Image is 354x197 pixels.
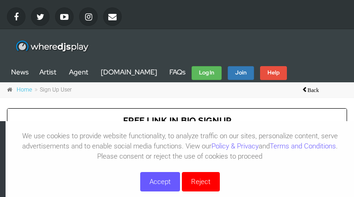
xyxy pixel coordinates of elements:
a: Join [228,66,254,80]
a: [DOMAIN_NAME] [101,68,157,77]
p: FREE LINK IN BIO SIGNUP [123,115,231,126]
a: Terms and Conditions [270,142,336,150]
a: News [11,68,29,77]
a: Artist [39,68,56,77]
p: We use cookies to provide website functionality, to analyze traffic on our sites, personalize con... [6,131,354,161]
a: FAQs [169,68,186,77]
a: Log In [192,66,222,80]
button: Accept [140,172,180,191]
a: Help [260,66,287,80]
img: WhereDJsPlay [15,40,90,54]
a: Agent [69,68,88,77]
li: Sign Up User [33,86,72,94]
strong: Log In [199,69,214,76]
a: Policy & Privacy [211,142,259,150]
button: Reject [182,172,220,191]
strong: Join [235,69,247,76]
a: Home [17,86,32,93]
strong: Help [267,69,279,76]
span: Back [302,86,319,92]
